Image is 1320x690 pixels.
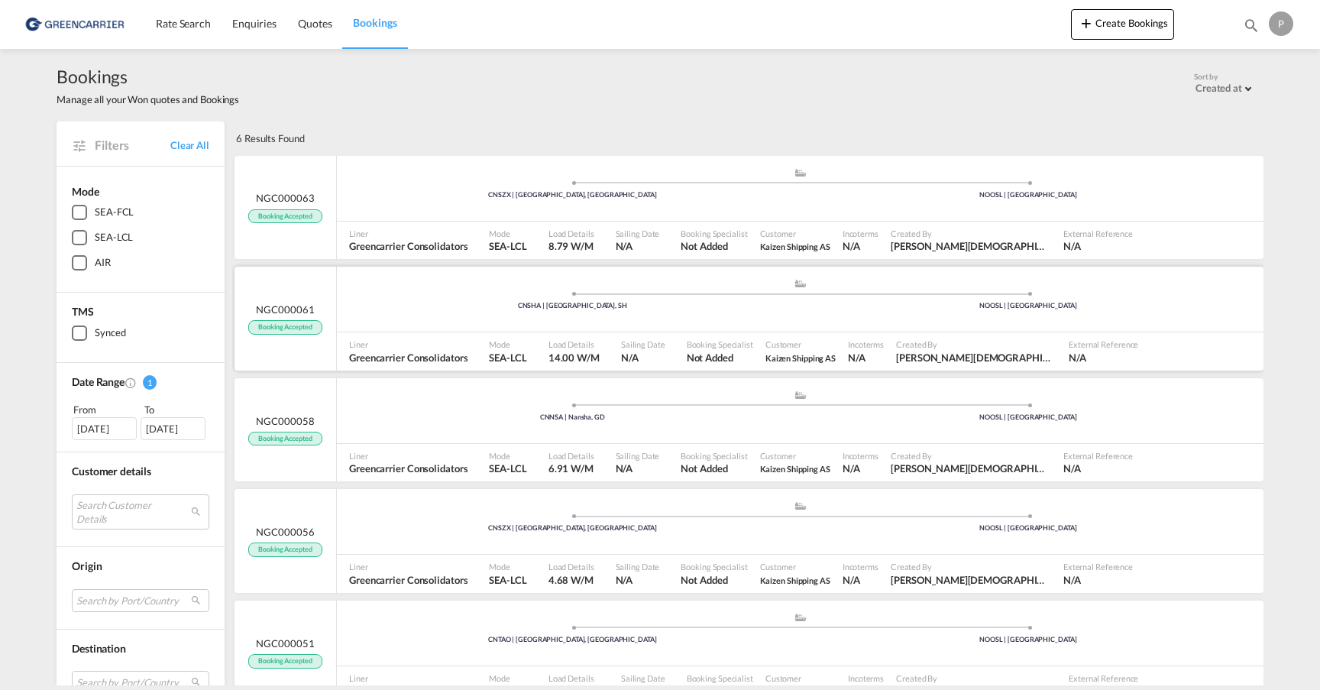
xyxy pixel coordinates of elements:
span: Load Details [548,228,594,239]
span: Kaizen Shipping AS [760,464,830,474]
span: TMS [72,305,94,318]
span: Liner [349,672,467,684]
span: Booking Specialist [687,339,753,350]
md-icon: assets/icons/custom/ship-fill.svg [791,614,810,621]
span: External Reference [1063,561,1133,572]
div: NGC000056 Booking Accepted assets/icons/custom/ship-fill.svgassets/icons/custom/roll-o-plane.svgP... [235,489,1263,593]
span: NGC000051 [256,637,314,650]
span: Greencarrier Consolidators [349,351,467,364]
span: External Reference [1069,339,1138,350]
span: N/A [1063,573,1133,587]
md-checkbox: AIR [72,255,209,270]
span: Booking Specialist [687,672,753,684]
span: Kaizen Shipping AS [760,241,830,251]
div: To [143,402,210,417]
div: Created at [1195,82,1242,94]
span: 8.79 W/M [548,240,594,252]
span: Enquiries [232,17,277,30]
span: Customer [760,228,830,239]
span: Sailing Date [616,561,660,572]
span: 14.00 W/M [548,351,600,364]
span: Load Details [548,561,594,572]
span: Incoterms [843,228,878,239]
img: e39c37208afe11efa9cb1d7a6ea7d6f5.png [23,7,126,41]
span: Mode [489,228,526,239]
div: SEA-LCL [95,230,133,245]
span: Per Kristian Edvartsen [891,573,1051,587]
span: Greencarrier Consolidators [349,462,467,475]
span: Booking Accepted [248,432,322,446]
span: Incoterms [848,672,884,684]
span: Booking Accepted [248,654,322,669]
span: Booking Accepted [248,543,322,557]
span: Origin [72,559,102,572]
md-icon: assets/icons/custom/ship-fill.svg [791,280,810,287]
span: Liner [349,339,467,350]
span: Date Range [72,375,125,388]
span: Mode [489,339,526,350]
md-icon: assets/icons/custom/ship-fill.svg [791,169,810,177]
button: icon-plus 400-fgCreate Bookings [1071,9,1174,40]
span: NGC000056 [256,525,314,539]
span: Incoterms [848,339,884,350]
span: Sailing Date [616,228,660,239]
span: SEA-LCL [489,462,526,475]
span: Booking Accepted [248,209,322,224]
div: NOOSL | [GEOGRAPHIC_DATA] [801,301,1257,311]
span: NGC000058 [256,414,314,428]
span: Booking Accepted [248,320,322,335]
span: Created By [891,450,1051,462]
span: SEA-LCL [489,573,526,587]
div: N/A [843,573,860,587]
span: Rate Search [156,17,211,30]
span: 6.91 W/M [548,462,594,475]
div: [DATE] [72,417,137,440]
span: From To [DATE][DATE] [72,402,209,440]
span: Liner [349,450,467,462]
span: Customer [765,672,836,684]
div: N/A [848,351,865,364]
div: NGC000063 Booking Accepted assets/icons/custom/ship-fill.svgassets/icons/custom/roll-o-plane.svgP... [235,156,1263,260]
span: Filters [95,137,170,154]
div: SEA-FCL [95,205,134,220]
span: Customer [760,561,830,572]
span: N/A [1069,351,1138,364]
span: Kaizen Shipping AS [760,239,830,253]
span: Sailing Date [621,672,665,684]
span: Per Kristian Edvartsen [891,239,1051,253]
span: N/A [616,573,660,587]
md-checkbox: SEA-LCL [72,230,209,245]
div: CNTAO | [GEOGRAPHIC_DATA], [GEOGRAPHIC_DATA] [345,635,801,645]
span: Mode [72,185,99,198]
span: Greencarrier Consolidators [349,239,467,253]
div: Customer details [72,464,209,479]
span: Bookings [57,64,239,89]
span: Not Added [681,239,747,253]
md-icon: assets/icons/custom/ship-fill.svg [791,391,810,399]
span: Customer [765,339,836,350]
span: Mode [489,561,526,572]
span: Customer [760,450,830,462]
span: Created By [891,561,1051,572]
span: Load Details [548,672,600,684]
span: Incoterms [843,450,878,462]
span: SEA-LCL [489,239,526,253]
div: NOOSL | [GEOGRAPHIC_DATA] [801,523,1257,533]
div: NOOSL | [GEOGRAPHIC_DATA] [801,190,1257,200]
div: Origin [72,559,209,574]
span: N/A [616,462,660,475]
div: AIR [95,255,111,270]
span: Mode [489,450,526,462]
span: Sort by [1194,71,1218,82]
span: Per Kristian Edvartsen [896,351,1056,364]
span: Booking Specialist [681,561,747,572]
span: Load Details [548,339,600,350]
span: Bookings [353,16,396,29]
span: Liner [349,228,467,239]
span: Incoterms [843,561,878,572]
div: NGC000061 Booking Accepted assets/icons/custom/ship-fill.svgassets/icons/custom/roll-o-plane.svgP... [235,267,1263,371]
span: Booking Specialist [681,450,747,462]
span: Customer details [72,465,150,478]
span: Not Added [687,351,753,364]
div: icon-magnify [1243,17,1260,40]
